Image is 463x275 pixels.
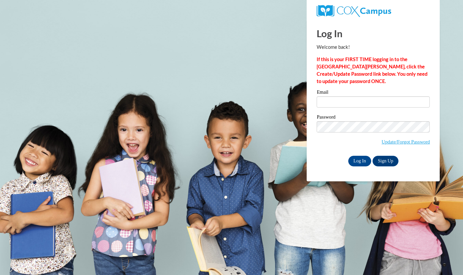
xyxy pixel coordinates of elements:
label: Password [317,115,430,121]
a: COX Campus [317,8,391,13]
a: Sign Up [373,156,398,166]
img: COX Campus [317,5,391,17]
label: Email [317,90,430,96]
a: Update/Forgot Password [382,139,430,144]
input: Log In [348,156,372,166]
h1: Log In [317,27,430,40]
p: Welcome back! [317,44,430,51]
strong: If this is your FIRST TIME logging in to the [GEOGRAPHIC_DATA][PERSON_NAME], click the Create/Upd... [317,56,427,84]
